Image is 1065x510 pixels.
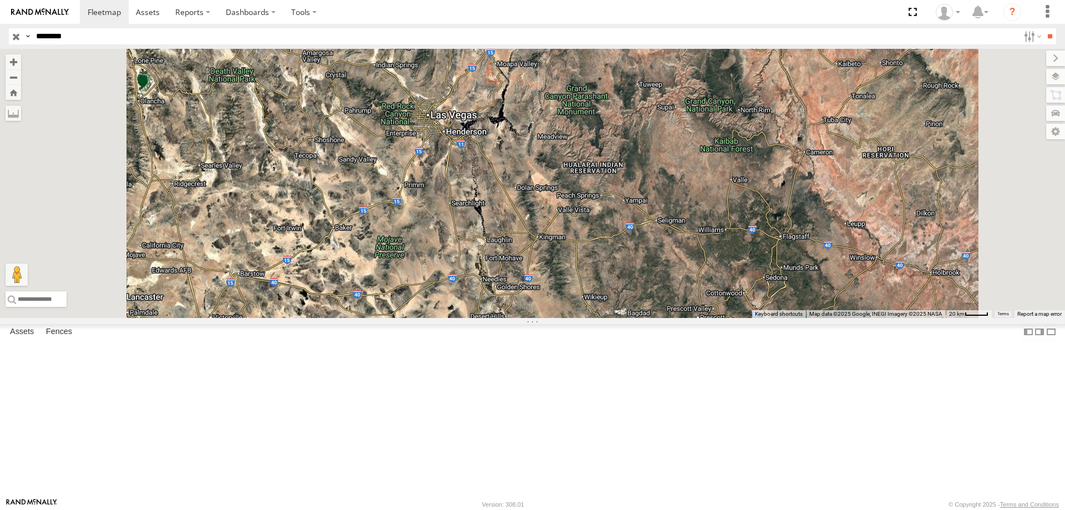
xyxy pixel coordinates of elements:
label: Hide Summary Table [1046,324,1057,340]
button: Keyboard shortcuts [755,310,803,318]
label: Search Query [23,28,32,44]
button: Map Scale: 20 km per 39 pixels [946,310,992,318]
button: Zoom out [6,69,21,85]
label: Dock Summary Table to the Left [1023,324,1034,340]
label: Search Filter Options [1020,28,1043,44]
label: Assets [4,324,39,340]
label: Dock Summary Table to the Right [1034,324,1045,340]
div: Version: 308.01 [482,501,524,508]
div: © Copyright 2025 - [949,501,1059,508]
img: rand-logo.svg [11,8,69,16]
button: Zoom in [6,54,21,69]
label: Fences [40,324,78,340]
a: Terms (opens in new tab) [997,312,1009,316]
a: Visit our Website [6,499,57,510]
div: Zulema McIntosch [932,4,964,21]
label: Map Settings [1046,124,1065,139]
a: Report a map error [1017,311,1062,317]
span: Map data ©2025 Google, INEGI Imagery ©2025 NASA [809,311,942,317]
span: 20 km [949,311,965,317]
a: Terms and Conditions [1000,501,1059,508]
i: ? [1003,3,1021,21]
button: Drag Pegman onto the map to open Street View [6,264,28,286]
button: Zoom Home [6,85,21,100]
label: Measure [6,105,21,121]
